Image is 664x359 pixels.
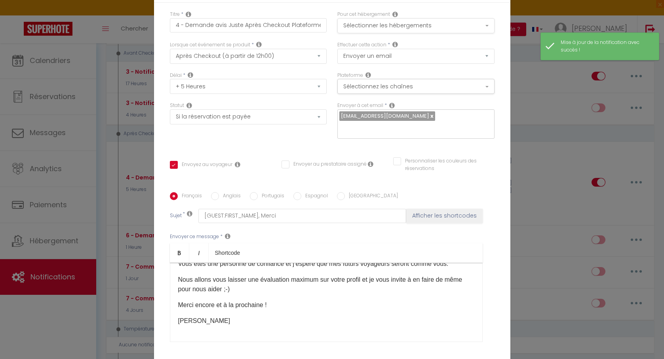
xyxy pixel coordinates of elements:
label: Effectuer cette action [337,41,386,49]
label: Sujet [170,212,182,220]
p: Vous êtes une personne de confiance et j’espère que mes futurs voyageurs seront comme vous. [178,259,474,269]
label: Envoyer à cet email [337,102,383,109]
button: Sélectionner les hébergements [337,18,495,33]
button: Afficher les shortcodes [406,209,483,223]
label: Portugais [258,192,284,201]
i: Recipient [389,102,395,109]
i: Title [186,11,191,17]
i: Message [225,233,230,239]
i: Event Occur [256,41,262,48]
button: Sélectionnez les chaînes [337,79,495,94]
i: This Rental [392,11,398,17]
label: Envoyer ce message [170,233,219,241]
label: Français [178,192,202,201]
label: Délai [170,72,182,79]
label: Envoyez au voyageur [178,161,232,170]
label: Pour cet hébergement [337,11,390,18]
span: [EMAIL_ADDRESS][DOMAIN_NAME] [341,112,429,120]
label: [GEOGRAPHIC_DATA] [345,192,398,201]
label: Statut [170,102,184,109]
label: Espagnol [301,192,328,201]
p: Nous allons vous laisser une évaluation maximum sur votre profil et je vous invite à en faire de ... [178,275,474,294]
p: [PERSON_NAME] [178,316,474,326]
div: Mise à jour de la notification avec succès ! [561,39,651,54]
i: Action Channel [365,72,371,78]
i: Action Time [188,72,193,78]
p: Merci encore et à la prochaine ! [178,300,474,310]
label: Lorsque cet événement se produit [170,41,250,49]
i: Action Type [392,41,398,48]
i: Subject [187,210,192,217]
label: Anglais [219,192,241,201]
label: Plateforme [337,72,363,79]
label: Titre [170,11,180,18]
a: Bold [170,243,189,262]
i: Envoyer au voyageur [235,161,240,168]
a: Italic [189,243,209,262]
i: Booking status [186,102,192,109]
a: Shortcode [209,243,247,262]
i: Envoyer au prestataire si il est assigné [368,161,373,167]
